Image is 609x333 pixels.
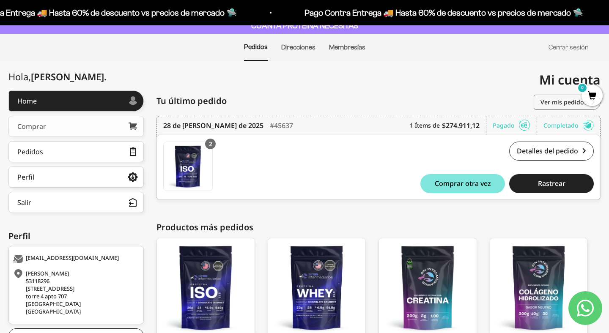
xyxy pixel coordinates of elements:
mark: 0 [577,83,587,93]
div: Perfil [8,230,144,243]
span: . [104,70,107,83]
button: Rastrear [509,174,594,193]
a: Pedidos [8,141,144,162]
div: Comprar [17,123,46,130]
div: #45637 [270,116,293,135]
span: Comprar otra vez [435,180,491,187]
div: 2 [205,139,216,149]
span: Mi cuenta [539,71,601,88]
a: Ver mis pedidos [534,95,601,110]
div: Home [17,98,37,104]
div: Pagado [493,116,537,135]
div: Productos más pedidos [156,221,601,234]
a: Detalles del pedido [509,142,594,161]
div: [PERSON_NAME] 53118296 [STREET_ADDRESS] torre 4 apto 707 [GEOGRAPHIC_DATA] [GEOGRAPHIC_DATA] [13,270,137,315]
div: 1 Ítems de [410,116,486,135]
a: Pedidos [244,43,268,50]
a: 0 [582,92,603,101]
p: Pago Contra Entrega 🚚 Hasta 60% de descuento vs precios de mercado 🛸 [304,6,583,19]
span: Rastrear [538,180,565,187]
div: Pedidos [17,148,43,155]
button: Salir [8,192,144,213]
a: Cerrar sesión [549,44,589,51]
span: [PERSON_NAME] [31,70,107,83]
strong: CUANTA PROTEÍNA NECESITAS [251,21,358,30]
span: Tu último pedido [156,95,227,107]
div: [EMAIL_ADDRESS][DOMAIN_NAME] [13,255,137,263]
div: Hola, [8,71,107,82]
div: Perfil [17,174,34,180]
button: Comprar otra vez [420,174,505,193]
a: Proteína Aislada ISO - Chocolate - Chocolate / 2 libras (910g) [163,142,213,191]
div: Completado [543,116,594,135]
a: Home [8,90,144,112]
a: Membresías [329,44,365,51]
b: $274.911,12 [442,120,480,131]
time: 28 de [PERSON_NAME] de 2025 [163,120,263,131]
a: Perfil [8,166,144,188]
div: Salir [17,199,31,206]
img: Translation missing: es.Proteína Aislada ISO - Chocolate - Chocolate / 2 libras (910g) [164,142,212,191]
a: Comprar [8,116,144,137]
a: Direcciones [281,44,315,51]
